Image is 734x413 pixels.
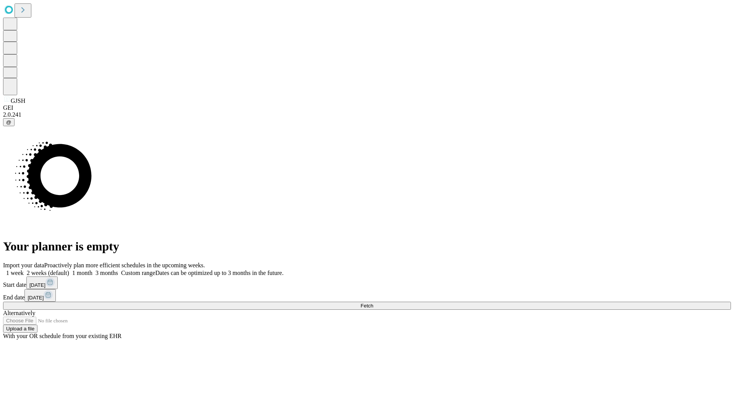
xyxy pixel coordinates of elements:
span: GJSH [11,98,25,104]
span: Fetch [361,303,373,309]
button: [DATE] [24,289,56,302]
button: Fetch [3,302,731,310]
span: With your OR schedule from your existing EHR [3,333,122,339]
span: Proactively plan more efficient schedules in the upcoming weeks. [44,262,205,268]
div: GEI [3,104,731,111]
span: Alternatively [3,310,35,316]
div: 2.0.241 [3,111,731,118]
span: 3 months [96,270,118,276]
span: Dates can be optimized up to 3 months in the future. [155,270,283,276]
span: 1 month [72,270,93,276]
span: @ [6,119,11,125]
span: [DATE] [29,282,45,288]
button: @ [3,118,15,126]
span: 2 weeks (default) [27,270,69,276]
span: [DATE] [28,295,44,301]
div: End date [3,289,731,302]
span: Import your data [3,262,44,268]
span: 1 week [6,270,24,276]
button: Upload a file [3,325,37,333]
div: Start date [3,276,731,289]
button: [DATE] [26,276,58,289]
h1: Your planner is empty [3,239,731,254]
span: Custom range [121,270,155,276]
